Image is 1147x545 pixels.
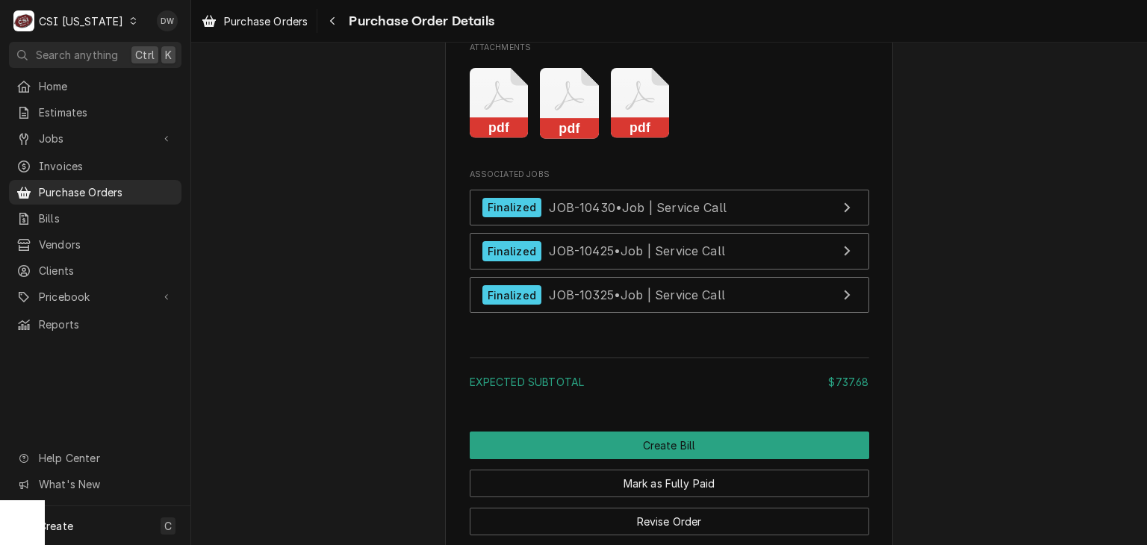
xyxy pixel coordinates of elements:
[549,199,727,214] span: JOB-10430 • Job | Service Call
[9,472,181,496] a: Go to What's New
[9,100,181,125] a: Estimates
[470,508,869,535] button: Revise Order
[470,190,869,226] a: View Job
[470,68,529,139] button: pdf
[39,211,174,226] span: Bills
[9,126,181,151] a: Go to Jobs
[470,470,869,497] button: Mark as Fully Paid
[470,169,869,181] span: Associated Jobs
[13,10,34,31] div: C
[39,289,152,305] span: Pricebook
[470,497,869,535] div: Button Group Row
[470,169,869,320] div: Associated Jobs
[39,158,174,174] span: Invoices
[482,241,541,261] div: Finalized
[39,450,172,466] span: Help Center
[157,10,178,31] div: DW
[470,352,869,400] div: Amount Summary
[135,47,155,63] span: Ctrl
[470,432,869,459] div: Button Group Row
[9,206,181,231] a: Bills
[470,277,869,314] a: View Job
[320,9,344,33] button: Navigate back
[196,9,314,34] a: Purchase Orders
[164,518,172,534] span: C
[9,312,181,337] a: Reports
[470,42,869,54] span: Attachments
[828,374,868,390] div: $737.68
[482,285,541,305] div: Finalized
[9,232,181,257] a: Vendors
[344,11,494,31] span: Purchase Order Details
[13,10,34,31] div: CSI Kentucky's Avatar
[470,432,869,459] button: Create Bill
[39,184,174,200] span: Purchase Orders
[9,42,181,68] button: Search anythingCtrlK
[470,42,869,150] div: Attachments
[39,476,172,492] span: What's New
[9,180,181,205] a: Purchase Orders
[9,154,181,178] a: Invoices
[39,317,174,332] span: Reports
[470,233,869,270] a: View Job
[39,13,123,29] div: CSI [US_STATE]
[9,74,181,99] a: Home
[470,57,869,151] span: Attachments
[36,47,118,63] span: Search anything
[9,284,181,309] a: Go to Pricebook
[157,10,178,31] div: Dyane Weber's Avatar
[39,237,174,252] span: Vendors
[540,68,599,139] button: pdf
[611,68,670,139] button: pdf
[549,287,725,302] span: JOB-10325 • Job | Service Call
[549,243,725,258] span: JOB-10425 • Job | Service Call
[165,47,172,63] span: K
[39,263,174,278] span: Clients
[224,13,308,29] span: Purchase Orders
[470,376,585,388] span: Expected Subtotal
[470,459,869,497] div: Button Group Row
[39,131,152,146] span: Jobs
[39,520,73,532] span: Create
[470,374,869,390] div: Subtotal
[482,198,541,218] div: Finalized
[9,446,181,470] a: Go to Help Center
[39,78,174,94] span: Home
[39,105,174,120] span: Estimates
[9,258,181,283] a: Clients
